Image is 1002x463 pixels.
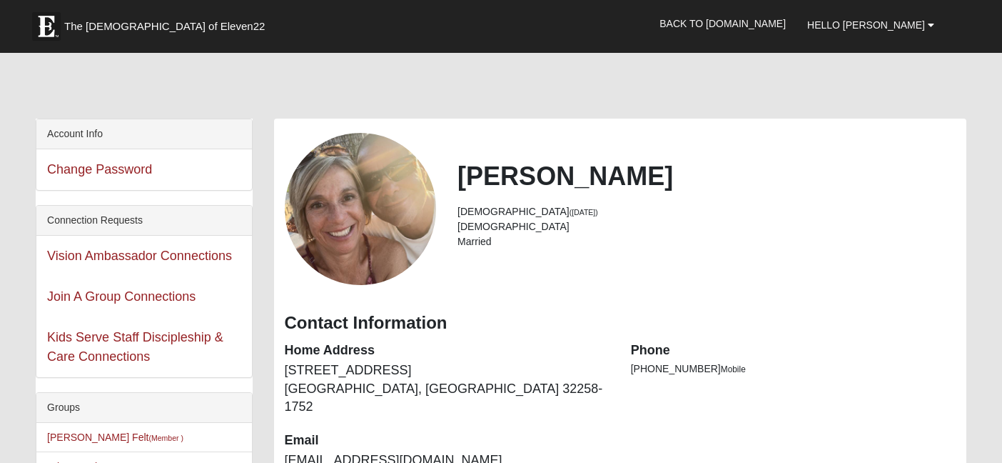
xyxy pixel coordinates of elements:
[796,7,945,43] a: Hello [PERSON_NAME]
[36,206,251,236] div: Connection Requests
[32,12,61,41] img: Eleven22 logo
[148,434,183,442] small: (Member )
[285,313,956,334] h3: Contact Information
[457,234,956,249] li: Married
[47,289,196,304] a: Join A Group Connections
[570,208,598,216] small: ([DATE])
[807,19,925,31] span: Hello [PERSON_NAME]
[285,342,609,360] dt: Home Address
[457,161,956,191] h2: [PERSON_NAME]
[285,362,609,417] dd: [STREET_ADDRESS] [GEOGRAPHIC_DATA], [GEOGRAPHIC_DATA] 32258-1752
[47,162,152,176] a: Change Password
[36,119,251,149] div: Account Info
[36,393,251,423] div: Groups
[631,342,956,360] dt: Phone
[25,5,310,41] a: The [DEMOGRAPHIC_DATA] of Eleven22
[631,362,956,377] li: [PHONE_NUMBER]
[457,219,956,234] li: [DEMOGRAPHIC_DATA]
[47,432,183,443] a: [PERSON_NAME] Felt(Member )
[285,133,437,285] a: View Fullsize Photo
[649,6,796,41] a: Back to [DOMAIN_NAME]
[285,432,609,450] dt: Email
[64,19,265,34] span: The [DEMOGRAPHIC_DATA] of Eleven22
[47,249,232,263] a: Vision Ambassador Connections
[721,364,746,374] span: Mobile
[457,204,956,219] li: [DEMOGRAPHIC_DATA]
[47,330,223,364] a: Kids Serve Staff Discipleship & Care Connections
